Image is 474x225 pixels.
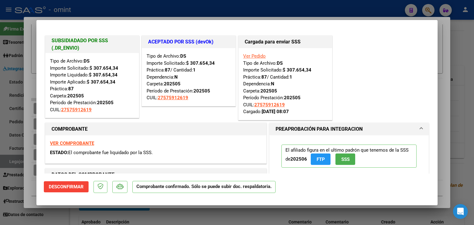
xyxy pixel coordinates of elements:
[68,150,153,155] span: El comprobante fue liquidado por la SSS.
[193,67,196,73] strong: 1
[148,38,229,46] h1: ACEPTADO POR SSS (devOk)
[174,74,178,80] strong: N
[50,141,94,146] a: VER COMPROBANTE
[61,107,92,112] span: 27575912619
[271,81,274,87] strong: N
[68,86,74,92] strong: 87
[84,58,89,64] strong: DS
[243,53,327,115] div: Tipo de Archivo: Importe Solicitado: Práctica: / Cantidad: Dependencia: Carpeta: Período Prestaci...
[269,123,429,135] mat-expansion-panel-header: PREAPROBACIÓN PARA INTEGRACION
[281,145,417,168] p: El afiliado figura en el ultimo padrón que tenemos de la SSS de
[284,95,301,100] strong: 202505
[311,153,331,165] button: FTP
[44,181,89,192] button: Desconfirmar
[277,60,283,66] strong: DS
[89,65,118,71] strong: $ 307.654,34
[261,74,267,80] strong: 87
[89,72,118,78] strong: $ 307.654,34
[165,67,170,73] strong: 87
[276,125,363,133] h1: PREAPROBACIÓN PARA INTEGRACION
[52,37,133,52] h1: SUBSIDIADADO POR SSS (.DR_ENVIO)
[97,100,114,105] strong: 202505
[164,81,181,87] strong: 202505
[290,156,307,162] strong: 202506
[289,74,292,80] strong: 1
[180,53,186,59] strong: DS
[49,184,84,190] span: Desconfirmar
[186,60,215,66] strong: $ 307.654,34
[87,79,115,85] strong: $ 307.654,34
[132,181,276,193] p: Comprobante confirmado. Sólo se puede subir doc. respaldatoria.
[52,172,114,178] strong: DATOS DEL COMPROBANTE
[50,150,68,155] span: ESTADO:
[158,95,188,100] span: 27575912619
[52,126,88,132] strong: COMPROBANTE
[283,67,311,73] strong: $ 307.654,34
[262,109,289,114] strong: [DATE] 08:07
[147,53,231,101] div: Tipo de Archivo: Importe Solicitado: Práctica: / Cantidad: Dependencia: Carpeta: Período de Prest...
[243,53,266,59] a: Ver Pedido
[67,93,84,99] strong: 202505
[260,88,277,94] strong: 202505
[50,58,134,113] div: Tipo de Archivo: Importe Solicitado: Importe Liquidado: Importe Aplicado: Práctica: Carpeta: Perí...
[335,153,355,165] button: SSS
[317,157,325,162] span: FTP
[245,38,326,46] h1: Cargada para enviar SSS
[254,102,285,108] span: 27575912619
[193,88,210,94] strong: 202505
[341,157,350,162] span: SSS
[453,204,468,219] div: Open Intercom Messenger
